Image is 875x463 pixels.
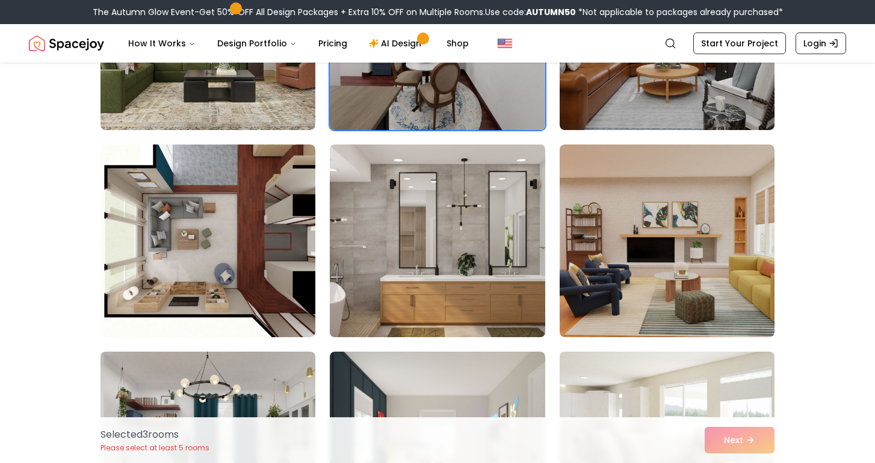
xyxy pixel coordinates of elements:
[796,33,846,54] a: Login
[693,33,786,54] a: Start Your Project
[526,6,576,18] b: AUTUMN50
[309,31,357,55] a: Pricing
[29,24,846,63] nav: Global
[29,31,104,55] a: Spacejoy
[100,144,315,337] img: Room room-58
[359,31,434,55] a: AI Design
[119,31,478,55] nav: Main
[485,6,576,18] span: Use code:
[100,443,209,453] p: Please select at least 5 rooms
[100,427,209,442] p: Selected 3 room s
[29,31,104,55] img: Spacejoy Logo
[576,6,783,18] span: *Not applicable to packages already purchased*
[208,31,306,55] button: Design Portfolio
[93,6,783,18] div: The Autumn Glow Event-Get 50% OFF All Design Packages + Extra 10% OFF on Multiple Rooms.
[324,140,550,342] img: Room room-59
[560,144,775,337] img: Room room-60
[119,31,205,55] button: How It Works
[437,31,478,55] a: Shop
[498,36,512,51] img: United States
